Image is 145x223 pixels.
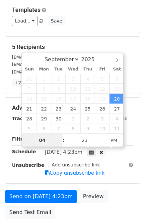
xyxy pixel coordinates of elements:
span: September 27, 2025 [109,104,124,113]
iframe: Chat Widget [112,191,145,223]
span: October 10, 2025 [95,123,109,133]
span: Click to toggle [105,134,123,147]
span: September 7, 2025 [22,84,37,94]
span: September 11, 2025 [80,84,95,94]
span: October 7, 2025 [51,123,66,133]
h5: Advanced [12,104,133,111]
input: Hour [22,134,63,147]
span: September 23, 2025 [51,104,66,113]
input: Year [79,56,103,63]
span: Mon [36,67,51,71]
small: [EMAIL_ADDRESS][DOMAIN_NAME] [12,55,86,60]
a: +2 more [12,79,37,87]
span: Sun [22,67,37,71]
a: Templates [12,6,40,13]
span: September 19, 2025 [95,94,109,104]
span: September 14, 2025 [22,94,37,104]
span: September 9, 2025 [51,84,66,94]
span: October 11, 2025 [109,123,124,133]
span: September 10, 2025 [66,84,80,94]
span: Wed [66,67,80,71]
a: Send Test Email [5,206,55,219]
span: Thu [80,67,95,71]
span: August 31, 2025 [22,74,37,84]
span: September 12, 2025 [95,84,109,94]
span: September 15, 2025 [36,94,51,104]
span: [DATE] 4:23pm [45,149,82,155]
span: September 17, 2025 [66,94,80,104]
span: September 30, 2025 [51,113,66,123]
span: Fri [95,67,109,71]
span: September 29, 2025 [36,113,51,123]
input: Minute [64,134,105,147]
span: October 3, 2025 [95,113,109,123]
span: September 5, 2025 [95,74,109,84]
strong: Schedule [12,149,36,154]
span: October 2, 2025 [80,113,95,123]
strong: Filters [12,136,29,142]
span: September 22, 2025 [36,104,51,113]
strong: Unsubscribe [12,162,44,168]
span: September 18, 2025 [80,94,95,104]
span: October 4, 2025 [109,113,124,123]
a: Load... [12,16,37,26]
span: September 21, 2025 [22,104,37,113]
small: [EMAIL_ADDRESS][DOMAIN_NAME] [12,69,86,74]
span: September 13, 2025 [109,84,124,94]
h5: 5 Recipients [12,43,133,51]
a: Preview [79,190,108,203]
button: Save [48,16,65,26]
strong: Tracking [12,116,34,121]
span: Sat [109,67,124,71]
span: September 20, 2025 [109,94,124,104]
span: September 8, 2025 [36,84,51,94]
span: September 3, 2025 [66,74,80,84]
span: October 9, 2025 [80,123,95,133]
span: September 1, 2025 [36,74,51,84]
span: : [62,134,64,147]
span: September 28, 2025 [22,113,37,123]
span: October 1, 2025 [66,113,80,123]
span: October 8, 2025 [66,123,80,133]
span: September 6, 2025 [109,74,124,84]
span: September 25, 2025 [80,104,95,113]
span: September 26, 2025 [95,104,109,113]
span: September 24, 2025 [66,104,80,113]
small: [EMAIL_ADDRESS][DOMAIN_NAME] [12,62,86,67]
a: Send on [DATE] 4:23pm [5,190,77,203]
span: September 16, 2025 [51,94,66,104]
span: Tue [51,67,66,71]
span: September 4, 2025 [80,74,95,84]
label: Add unsubscribe link [52,161,100,168]
span: September 2, 2025 [51,74,66,84]
span: October 5, 2025 [22,123,37,133]
span: October 6, 2025 [36,123,51,133]
a: Copy unsubscribe link [45,170,105,176]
